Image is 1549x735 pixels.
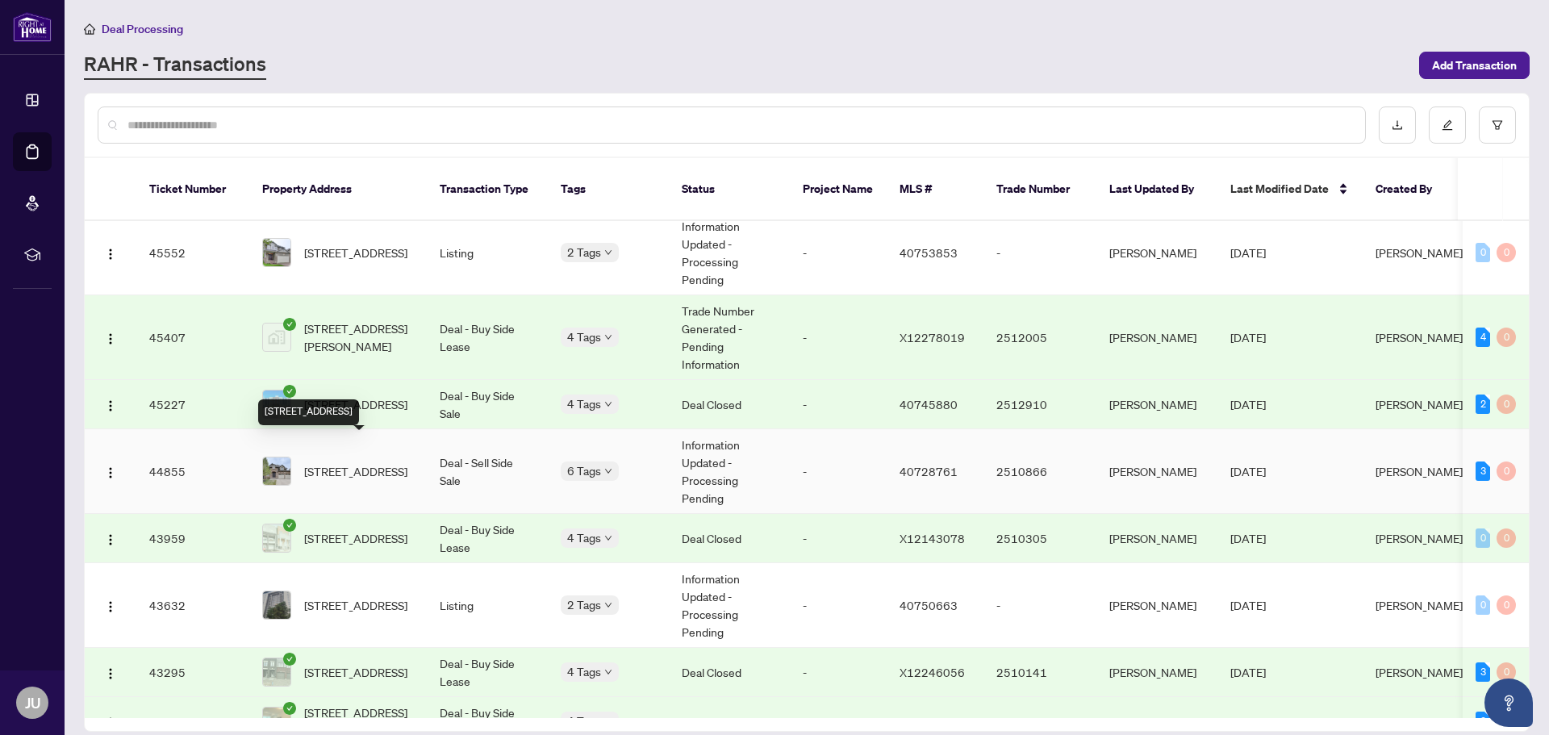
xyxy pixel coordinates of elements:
span: 40745880 [900,397,958,411]
td: 2512005 [983,295,1096,380]
td: Information Updated - Processing Pending [669,211,790,295]
span: edit [1442,119,1453,131]
span: download [1392,119,1403,131]
span: down [604,333,612,341]
img: Logo [104,533,117,546]
td: Deal Closed [669,380,790,429]
div: 0 [1497,461,1516,481]
span: [DATE] [1230,598,1266,612]
th: Trade Number [983,158,1096,221]
span: X12246056 [900,665,965,679]
span: filter [1492,119,1503,131]
span: [STREET_ADDRESS] [304,462,407,480]
td: Trade Number Generated - Pending Information [669,295,790,380]
span: [DATE] [1230,714,1266,729]
div: 2 [1476,395,1490,414]
span: [STREET_ADDRESS] [304,663,407,681]
span: 6 Tags [567,461,601,480]
img: thumbnail-img [263,524,290,552]
th: Transaction Type [427,158,548,221]
button: download [1379,106,1416,144]
span: [PERSON_NAME] [1376,397,1463,411]
span: down [604,534,612,542]
td: 43632 [136,563,249,648]
img: logo [13,12,52,42]
td: [PERSON_NAME] [1096,429,1217,514]
button: edit [1429,106,1466,144]
span: down [604,467,612,475]
td: 2510305 [983,514,1096,563]
span: 4 Tags [567,662,601,681]
img: Logo [104,667,117,680]
div: 3 [1476,662,1490,682]
img: Logo [104,600,117,613]
span: [STREET_ADDRESS] [304,395,407,413]
td: Listing [427,563,548,648]
td: 45407 [136,295,249,380]
span: X12143078 [900,531,965,545]
td: 2512910 [983,380,1096,429]
td: Deal - Buy Side Sale [427,380,548,429]
span: 40728761 [900,464,958,478]
span: check-circle [283,653,296,666]
th: Last Updated By [1096,158,1217,221]
span: X12278019 [900,330,965,345]
span: [PERSON_NAME] [1376,714,1463,729]
span: check-circle [283,519,296,532]
td: 43959 [136,514,249,563]
th: Status [669,158,790,221]
img: thumbnail-img [263,390,290,418]
span: 2 Tags [567,243,601,261]
span: down [604,400,612,408]
span: [DATE] [1230,464,1266,478]
img: Logo [104,332,117,345]
div: 0 [1476,595,1490,615]
span: X12235980 [900,714,965,729]
button: Add Transaction [1419,52,1530,79]
span: 4 Tags [567,528,601,547]
td: Deal - Sell Side Sale [427,429,548,514]
div: 2 [1476,712,1490,731]
button: Logo [98,592,123,618]
td: - [983,563,1096,648]
div: 4 [1476,328,1490,347]
td: Deal - Buy Side Lease [427,514,548,563]
div: 0 [1497,528,1516,548]
button: Logo [98,525,123,551]
td: Listing [427,211,548,295]
img: Logo [104,248,117,261]
td: - [790,648,887,697]
td: - [790,514,887,563]
span: [DATE] [1230,245,1266,260]
td: - [790,380,887,429]
td: 45227 [136,380,249,429]
button: Logo [98,458,123,484]
th: Ticket Number [136,158,249,221]
span: 4 Tags [567,395,601,413]
td: Deal Closed [669,648,790,697]
span: [DATE] [1230,330,1266,345]
span: down [604,601,612,609]
span: 4 Tags [567,712,601,730]
img: thumbnail-img [263,324,290,351]
th: Property Address [249,158,427,221]
div: [STREET_ADDRESS] [258,399,359,425]
img: thumbnail-img [263,658,290,686]
div: 0 [1497,328,1516,347]
img: thumbnail-img [263,239,290,266]
th: Project Name [790,158,887,221]
td: [PERSON_NAME] [1096,514,1217,563]
span: 2 Tags [567,595,601,614]
img: Logo [104,716,117,729]
td: 2510866 [983,429,1096,514]
td: - [790,211,887,295]
td: [PERSON_NAME] [1096,380,1217,429]
span: [DATE] [1230,665,1266,679]
span: [STREET_ADDRESS] [304,244,407,261]
button: Logo [98,324,123,350]
th: Tags [548,158,669,221]
td: - [983,211,1096,295]
span: [STREET_ADDRESS][PERSON_NAME] [304,319,414,355]
button: Logo [98,659,123,685]
img: thumbnail-img [263,708,290,735]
